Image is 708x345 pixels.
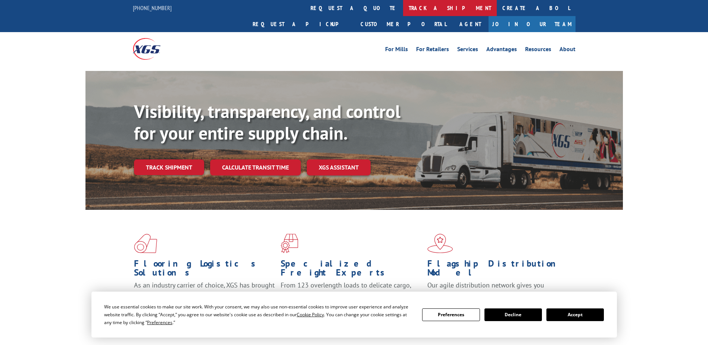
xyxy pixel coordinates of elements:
h1: Flooring Logistics Solutions [134,259,275,281]
a: Agent [452,16,489,32]
a: For Retailers [416,46,449,55]
a: Request a pickup [247,16,355,32]
a: Advantages [486,46,517,55]
span: As an industry carrier of choice, XGS has brought innovation and dedication to flooring logistics... [134,281,275,307]
span: Our agile distribution network gives you nationwide inventory management on demand. [427,281,565,298]
img: xgs-icon-total-supply-chain-intelligence-red [134,234,157,253]
a: Track shipment [134,159,204,175]
a: Customer Portal [355,16,452,32]
img: xgs-icon-focused-on-flooring-red [281,234,298,253]
button: Decline [484,308,542,321]
div: We use essential cookies to make our site work. With your consent, we may also use non-essential ... [104,303,413,326]
span: Preferences [147,319,172,326]
a: For Mills [385,46,408,55]
a: [PHONE_NUMBER] [133,4,172,12]
p: From 123 overlength loads to delicate cargo, our experienced staff knows the best way to move you... [281,281,422,314]
h1: Specialized Freight Experts [281,259,422,281]
a: XGS ASSISTANT [307,159,371,175]
div: Cookie Consent Prompt [91,292,617,338]
button: Preferences [422,308,480,321]
h1: Flagship Distribution Model [427,259,568,281]
button: Accept [546,308,604,321]
span: Cookie Policy [297,311,324,318]
b: Visibility, transparency, and control for your entire supply chain. [134,100,400,144]
img: xgs-icon-flagship-distribution-model-red [427,234,453,253]
a: Join Our Team [489,16,576,32]
a: Calculate transit time [210,159,301,175]
a: About [559,46,576,55]
a: Resources [525,46,551,55]
a: Services [457,46,478,55]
